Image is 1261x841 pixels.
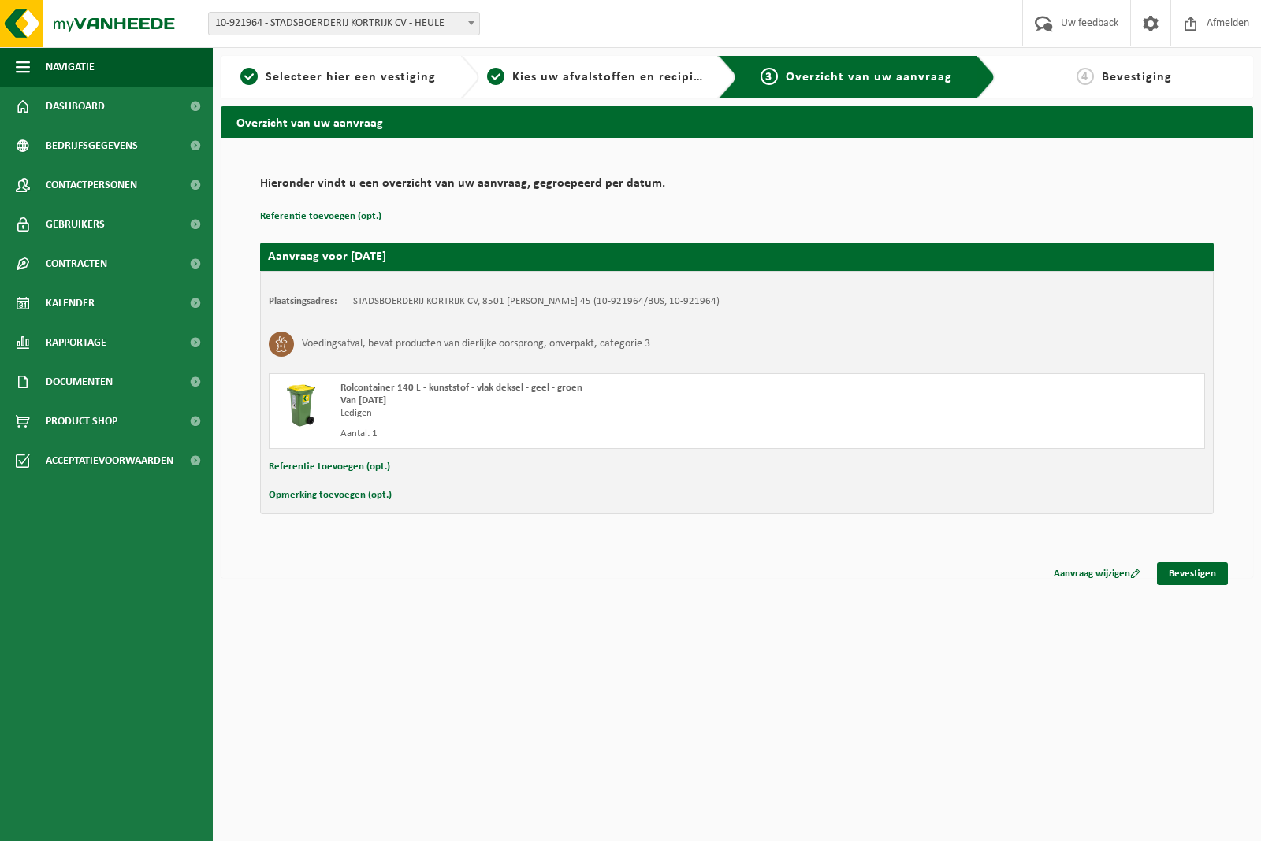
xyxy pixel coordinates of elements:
span: Gebruikers [46,205,105,244]
button: Opmerking toevoegen (opt.) [269,485,392,506]
button: Referentie toevoegen (opt.) [269,457,390,477]
strong: Van [DATE] [340,395,386,406]
span: Kalender [46,283,95,323]
span: 1 [240,68,258,85]
h2: Hieronder vindt u een overzicht van uw aanvraag, gegroepeerd per datum. [260,177,1214,198]
span: Dashboard [46,87,105,126]
a: 1Selecteer hier een vestiging [229,68,448,87]
span: Rolcontainer 140 L - kunststof - vlak deksel - geel - groen [340,383,582,393]
strong: Plaatsingsadres: [269,296,337,306]
a: Bevestigen [1157,562,1228,585]
span: Product Shop [46,402,117,441]
span: Bevestiging [1102,71,1172,83]
span: Contracten [46,244,107,283]
strong: Aanvraag voor [DATE] [268,250,386,263]
span: Navigatie [46,47,95,87]
span: Overzicht van uw aanvraag [786,71,952,83]
span: 2 [487,68,504,85]
span: 10-921964 - STADSBOERDERIJ KORTRIJK CV - HEULE [209,13,479,35]
span: Kies uw afvalstoffen en recipiënten [512,71,729,83]
button: Referentie toevoegen (opt.) [260,206,381,227]
a: 2Kies uw afvalstoffen en recipiënten [487,68,706,87]
span: Acceptatievoorwaarden [46,441,173,480]
h3: Voedingsafval, bevat producten van dierlijke oorsprong, onverpakt, categorie 3 [302,332,650,357]
span: Selecteer hier een vestiging [266,71,436,83]
div: Ledigen [340,407,800,420]
a: Aanvraag wijzigen [1042,562,1152,585]
span: 10-921964 - STADSBOERDERIJ KORTRIJK CV - HEULE [208,12,480,35]
div: Aantal: 1 [340,428,800,440]
span: 3 [761,68,778,85]
span: Rapportage [46,323,106,362]
td: STADSBOERDERIJ KORTRIJK CV, 8501 [PERSON_NAME] 45 (10-921964/BUS, 10-921964) [353,295,720,308]
img: WB-0140-HPE-GN-50.png [277,382,325,429]
h2: Overzicht van uw aanvraag [221,106,1253,137]
span: Bedrijfsgegevens [46,126,138,165]
span: Documenten [46,362,113,402]
span: Contactpersonen [46,165,137,205]
span: 4 [1077,68,1094,85]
